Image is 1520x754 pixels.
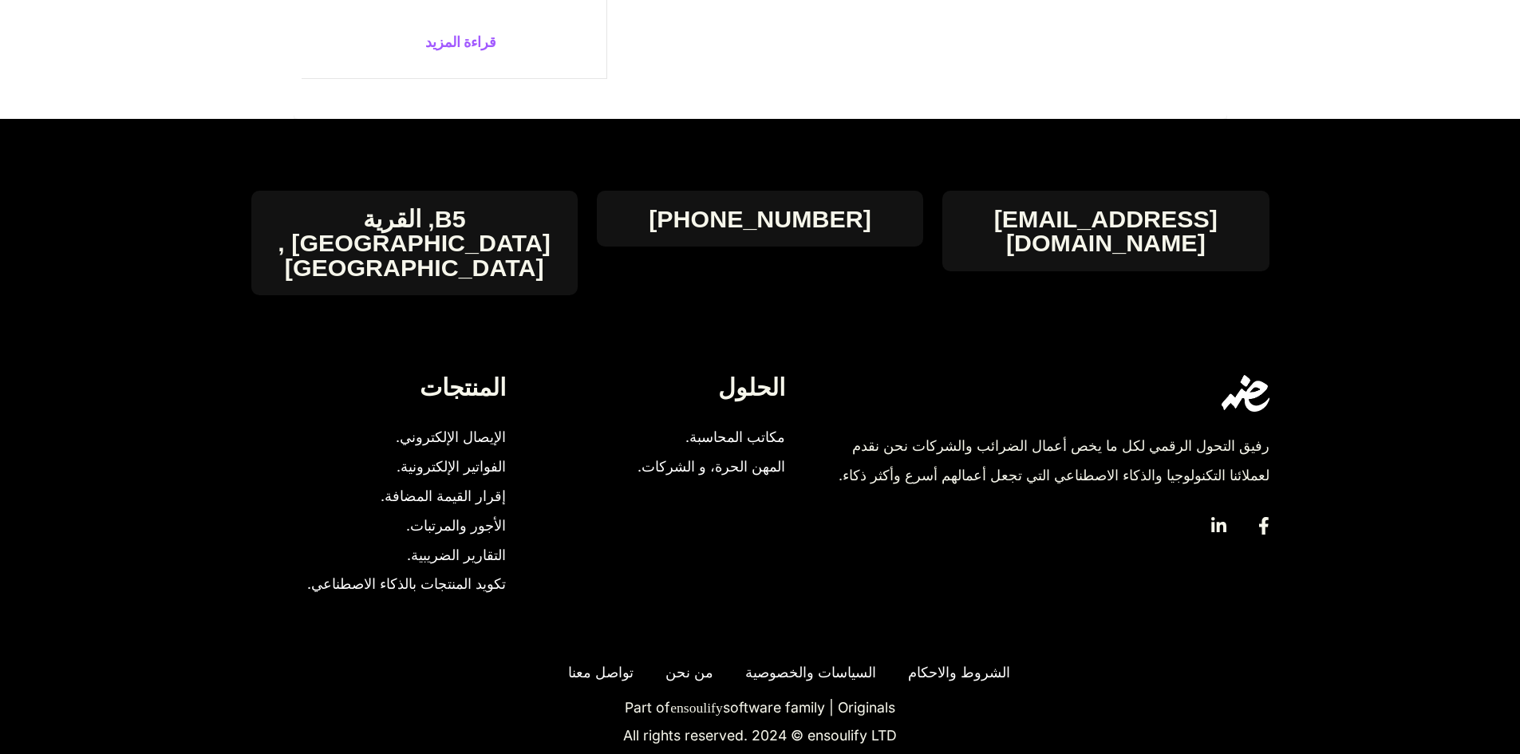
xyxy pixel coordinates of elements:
[811,432,1269,491] div: رفيق التحول الرقمي لكل ما يخص أعمال الضرائب والشركات نحن نقدم لعملائنا التكنولوجيا والذكاء الاصطن...
[630,423,785,452] a: مكاتب المحاسبة.
[1222,375,1269,412] img: eDariba
[310,28,598,57] a: قراءة المزيد
[251,375,506,399] h4: المنتجات
[670,701,722,716] a: ensoulify
[677,423,785,452] span: مكاتب المحاسبة.
[900,658,1010,688] a: الشروط والاحكام
[307,452,506,482] a: الفواتير الإلكترونية.
[250,701,1271,716] p: Part of software family | Originals
[307,482,506,511] a: إقرار القيمة المضافة.
[381,482,506,511] span: إقرار القيمة المضافة.
[307,423,506,452] a: الإيصال الإلكتروني.
[942,207,1269,255] a: [EMAIL_ADDRESS][DOMAIN_NAME]
[649,207,871,231] a: [PHONE_NUMBER]
[531,375,785,399] h4: الحلول
[407,541,506,570] span: التقارير الضريبية.
[396,423,506,452] span: الإيصال الإلكتروني.
[630,452,785,482] a: المهن الحرة، و الشركات.
[251,207,578,279] h4: B5, القرية [GEOGRAPHIC_DATA] , [GEOGRAPHIC_DATA]
[307,570,506,599] a: تكويد المنتجات بالذكاء الاصطناعي.
[307,541,506,570] a: التقارير الضريبية.
[397,452,506,482] span: الفواتير الإلكترونية.
[406,511,506,541] span: الأجور والمرتبات.
[657,658,713,688] a: من نحن
[307,511,506,541] a: الأجور والمرتبات.
[737,658,876,688] a: السياسات والخصوصية
[250,728,1271,743] p: All rights reserved. 2024 © ensoulify LTD
[560,658,634,688] a: تواصل معنا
